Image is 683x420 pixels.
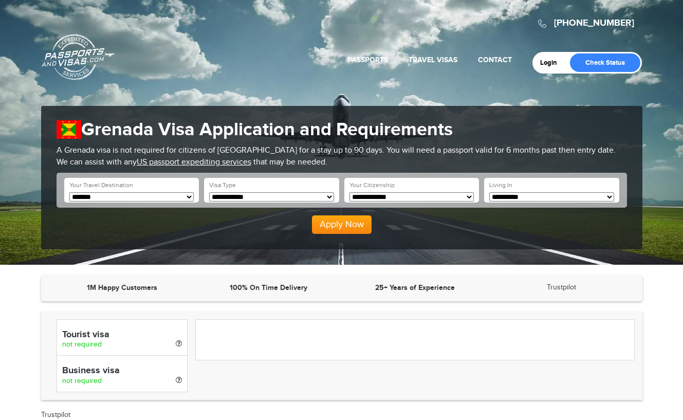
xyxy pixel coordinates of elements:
[375,283,455,292] strong: 25+ Years of Experience
[570,53,640,72] a: Check Status
[62,377,102,385] span: not required
[478,56,512,64] a: Contact
[62,366,182,376] h4: Business visa
[57,119,627,141] h1: Grenada Visa Application and Requirements
[230,283,307,292] strong: 100% On Time Delivery
[349,181,395,190] label: Your Citizenship
[554,17,634,29] a: [PHONE_NUMBER]
[347,56,388,64] a: Passports
[489,181,512,190] label: Living In
[137,157,251,167] a: US passport expediting services
[62,340,102,349] span: not required
[312,215,372,234] button: Apply Now
[209,181,236,190] label: Visa Type
[540,59,564,67] a: Login
[547,283,576,291] a: Trustpilot
[57,145,627,169] p: A Grenada visa is not required for citizens of [GEOGRAPHIC_DATA] for a stay up to 90 days. You wi...
[42,34,115,80] a: Passports & [DOMAIN_NAME]
[87,283,157,292] strong: 1M Happy Customers
[62,330,182,340] h4: Tourist visa
[69,181,133,190] label: Your Travel Destination
[409,56,457,64] a: Travel Visas
[41,411,70,419] a: Trustpilot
